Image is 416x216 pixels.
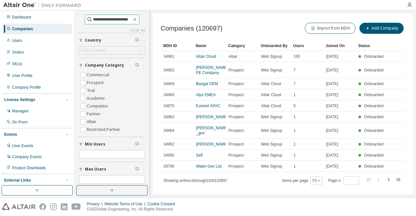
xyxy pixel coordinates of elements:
span: 34964 [163,128,174,133]
span: Web Signup [261,142,282,147]
div: SKUs [12,61,22,67]
span: Web Signup [261,114,282,120]
span: 34990 [163,153,174,158]
span: Onboarded [364,82,383,86]
span: Showing entries 1 through 10 of 120697 [163,178,227,183]
span: 34975 [163,103,174,108]
span: Prospect [228,103,244,108]
div: MDH ID [163,41,190,51]
span: Web Signup [261,164,282,169]
div: Cookie Consent [147,201,179,207]
span: 34953 [163,68,174,73]
div: Privacy [87,201,104,207]
span: Prospect [228,81,244,86]
div: External Links [4,178,31,183]
div: Website Terms of Use [104,201,147,207]
span: 165 [293,54,300,59]
label: Partner [87,110,102,118]
span: Onboarded [364,128,383,133]
a: [PERSON_NAME] [196,115,228,119]
span: Prospect [228,68,244,73]
a: Everest APAC [196,104,220,108]
div: Company Events [12,154,42,159]
div: License Settings [4,97,35,102]
div: Users [12,38,22,43]
span: Altair [228,54,237,59]
span: Onboarded [364,93,383,97]
a: Altair Cloud [196,54,216,59]
span: Prospect [228,142,244,147]
span: Prospect [228,128,244,133]
button: 10 [312,178,321,183]
img: youtube.svg [71,203,81,210]
label: Trial [87,87,96,95]
span: Web Signup [261,128,282,133]
span: Max Users [85,167,106,172]
a: [PERSON_NAME] [196,142,228,146]
span: [DATE] [326,81,338,86]
span: Onboarded [364,104,383,108]
span: Onboarded [364,164,383,169]
div: Status [358,41,385,51]
span: [DATE] [326,128,338,133]
a: Water-Gen Ltd. [196,164,223,169]
span: Onboarded [364,54,383,59]
span: Prospect [228,92,244,97]
span: [DATE] [326,153,338,158]
span: Onboarded [364,142,383,146]
button: Max Users [79,162,145,176]
span: 1 [293,92,296,97]
span: Companies (120697) [161,25,222,32]
div: Users [293,41,320,51]
div: User Profile [12,73,32,78]
span: Page n. [328,176,359,185]
span: Prospect [228,153,244,158]
span: 29796 [163,164,174,169]
span: Prospect [228,164,244,169]
span: 1 [293,142,296,147]
span: Items per page [282,176,322,185]
span: 1 [293,128,296,133]
span: [DATE] [326,54,338,59]
div: Orders [12,50,24,55]
img: linkedin.svg [61,203,68,210]
span: [DATE] [326,114,338,120]
span: 1 [293,114,296,120]
a: Bangal OEM [196,82,218,86]
span: 34969 [163,81,174,86]
span: Country [85,38,101,43]
span: 34960 [163,92,174,97]
span: 34962 [163,142,174,147]
span: [DATE] [326,103,338,108]
button: Country [79,33,145,47]
span: Clear filter [135,63,139,68]
span: Clear filter [135,167,139,172]
div: Events [4,132,17,137]
span: Prospect [228,114,244,120]
span: 1 [293,153,296,158]
a: Self [196,153,203,158]
div: Joined On [326,41,353,51]
span: Web Signup [261,153,282,158]
span: 7 [293,68,296,73]
button: Import from MDH [305,23,356,34]
span: Clear filter [135,38,139,43]
div: Category [228,41,255,51]
label: Commercial [87,71,110,79]
span: 34963 [163,114,174,120]
div: On Prem [12,120,28,125]
a: Alps EMEA [196,93,216,97]
a: [PERSON_NAME] _gml [196,126,228,135]
div: Name [196,41,223,51]
img: facebook.svg [39,203,46,210]
a: [PERSON_NAME] PE Company [196,65,228,75]
button: Company Category [79,58,145,72]
label: Academic [87,95,106,102]
span: Web Signup [261,68,282,73]
span: [DATE] [326,164,338,169]
div: Click to select [81,48,106,53]
span: Altair Cloud [261,81,281,86]
span: Onboarded [364,153,383,158]
button: Add Company [359,23,404,34]
span: Min Users [85,142,105,147]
